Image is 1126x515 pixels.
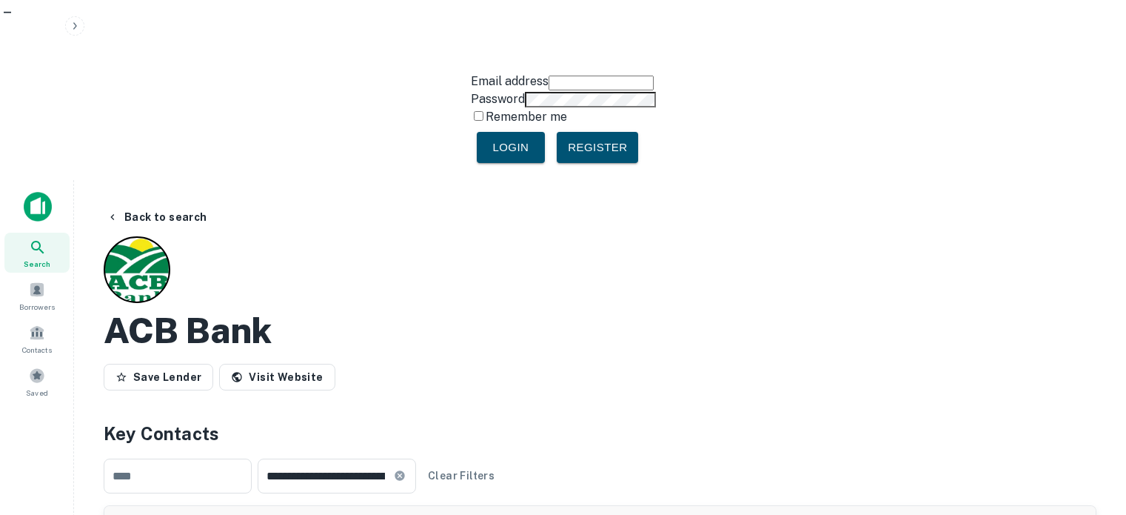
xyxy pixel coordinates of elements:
span: Contacts [22,344,53,356]
span: Register [568,138,627,157]
button: Clear Filters [422,462,500,489]
img: capitalize-icon.png [24,192,52,222]
button: Login [477,132,546,163]
a: Borrowers [4,276,70,316]
label: Password [471,92,525,106]
span: Login [493,138,529,157]
span: Borrowers [19,301,56,313]
label: Email address [471,74,549,88]
h2: ACB Bank [104,309,272,352]
label: Remember me [486,110,567,124]
a: Register [557,132,638,163]
span: Saved [26,387,47,399]
a: Saved [4,362,70,402]
iframe: Chat Widget [1052,396,1126,468]
button: Back to search [101,204,213,230]
a: Visit Website [219,364,335,391]
h4: Key Contacts [104,420,1096,447]
a: Search [4,233,70,273]
span: Search [24,258,51,270]
a: Contacts [4,319,70,359]
button: Save Lender [104,364,213,391]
